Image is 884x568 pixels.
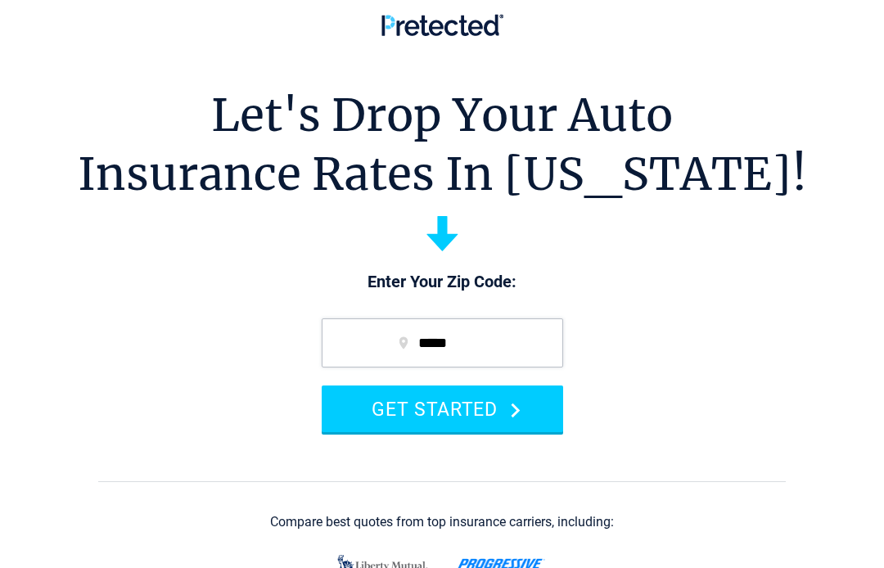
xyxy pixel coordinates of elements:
img: Pretected Logo [381,14,503,36]
div: Compare best quotes from top insurance carriers, including: [270,515,614,530]
button: GET STARTED [322,385,563,432]
input: zip code [322,318,563,367]
h1: Let's Drop Your Auto Insurance Rates In [US_STATE]! [78,86,807,204]
p: Enter Your Zip Code: [305,271,580,294]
